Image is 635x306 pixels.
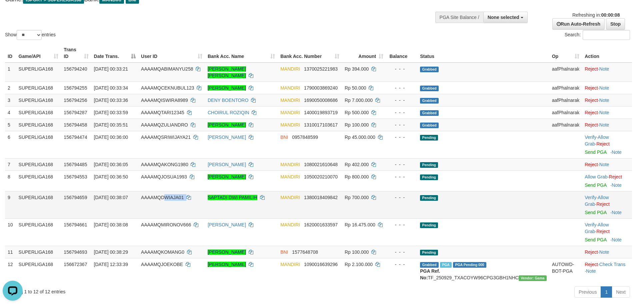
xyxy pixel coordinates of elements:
td: · · [582,218,632,246]
span: [DATE] 00:33:21 [94,66,128,72]
span: 156794659 [64,195,87,200]
span: Copy 1050020210070 to clipboard [304,174,338,179]
a: Previous [574,286,601,298]
td: · [582,63,632,82]
th: Game/API: activate to sort column ascending [16,44,61,63]
span: 156794256 [64,98,87,103]
span: AAAAMQAKONG1980 [141,162,188,167]
label: Show entries [5,30,56,40]
span: MANDIRI [280,122,300,128]
span: MANDIRI [280,110,300,115]
b: PGA Ref. No: [420,268,440,280]
span: Marked by aafsengchandara [440,262,452,268]
a: [PERSON_NAME] [208,162,246,167]
span: MANDIRI [280,162,300,167]
div: - - - [389,173,415,180]
th: Amount: activate to sort column ascending [342,44,386,63]
td: · [582,94,632,106]
a: Reject [585,162,598,167]
span: [DATE] 00:35:51 [94,122,128,128]
td: SUPERLIGA168 [16,82,61,94]
span: Copy 1690050008686 to clipboard [304,98,338,103]
span: [DATE] 00:36:50 [94,174,128,179]
a: Note [612,150,622,155]
span: Rp 100.000 [345,249,369,255]
span: Copy 1400019893719 to clipboard [304,110,338,115]
span: MANDIRI [280,66,300,72]
span: Rp 800.000 [345,174,369,179]
a: SAPTADI DWI PAMILIH [208,195,257,200]
a: [PERSON_NAME] [208,249,246,255]
span: 156794485 [64,162,87,167]
span: · [585,222,609,234]
a: Send PGA [585,237,606,242]
td: SUPERLIGA168 [16,258,61,284]
a: Note [599,66,609,72]
td: aafPhalnarak [549,119,582,131]
a: Verify [585,135,596,140]
a: Reject [585,262,598,267]
th: Balance [386,44,417,63]
th: Trans ID: activate to sort column ascending [61,44,91,63]
span: Refreshing in: [572,12,620,18]
span: AAAAMQSRIWIJAYA21 [141,135,191,140]
span: Copy 1080021610648 to clipboard [304,162,338,167]
span: Copy 0957848599 to clipboard [292,135,318,140]
th: Status [417,44,549,63]
span: · [585,174,609,179]
span: AAAAMQMIRONOV666 [141,222,191,227]
a: Reject [596,141,610,147]
input: Search: [583,30,630,40]
button: None selected [483,12,528,23]
div: - - - [389,221,415,228]
a: Note [599,122,609,128]
span: Rp 394.000 [345,66,369,72]
a: Reject [585,249,598,255]
span: 156794240 [64,66,87,72]
a: Allow Grab [585,174,607,179]
span: Rp 45.000.000 [345,135,375,140]
span: Copy 1380018409842 to clipboard [304,195,338,200]
span: Rp 2.100.000 [345,262,373,267]
span: Copy 1790003869240 to clipboard [304,85,338,91]
a: Stop [606,18,625,30]
a: Reject [585,122,598,128]
a: Note [599,162,609,167]
a: [PERSON_NAME] [208,222,246,227]
span: 156794693 [64,249,87,255]
span: Pending [420,174,438,180]
a: Run Auto-Refresh [552,18,605,30]
td: 9 [5,191,16,218]
span: MANDIRI [280,195,300,200]
a: Reject [596,229,610,234]
span: 156794474 [64,135,87,140]
span: Vendor URL: https://trx31.1velocity.biz [519,275,547,281]
span: Grabbed [420,86,439,91]
a: Note [599,110,609,115]
span: AAAAMQZULIANDRO [141,122,188,128]
span: BNI [280,249,288,255]
span: · [585,135,609,147]
span: Grabbed [420,123,439,128]
th: Bank Acc. Number: activate to sort column ascending [278,44,342,63]
th: Action [582,44,632,63]
td: SUPERLIGA168 [16,158,61,170]
span: PGA Pending [453,262,486,268]
td: SUPERLIGA168 [16,63,61,82]
td: 10 [5,218,16,246]
a: Note [599,98,609,103]
span: MANDIRI [280,98,300,103]
span: [DATE] 00:36:05 [94,162,128,167]
span: Rp 7.000.000 [345,98,373,103]
th: Date Trans.: activate to sort column descending [91,44,139,63]
span: Copy 1620001633597 to clipboard [304,222,338,227]
td: SUPERLIGA168 [16,170,61,191]
td: 1 [5,63,16,82]
a: [PERSON_NAME] [208,85,246,91]
td: · [582,246,632,258]
td: 3 [5,94,16,106]
a: Reject [585,110,598,115]
td: · [582,170,632,191]
td: TF_250929_TXACOYW96CPG3GBH1NHC [417,258,549,284]
a: [PERSON_NAME] [208,135,246,140]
